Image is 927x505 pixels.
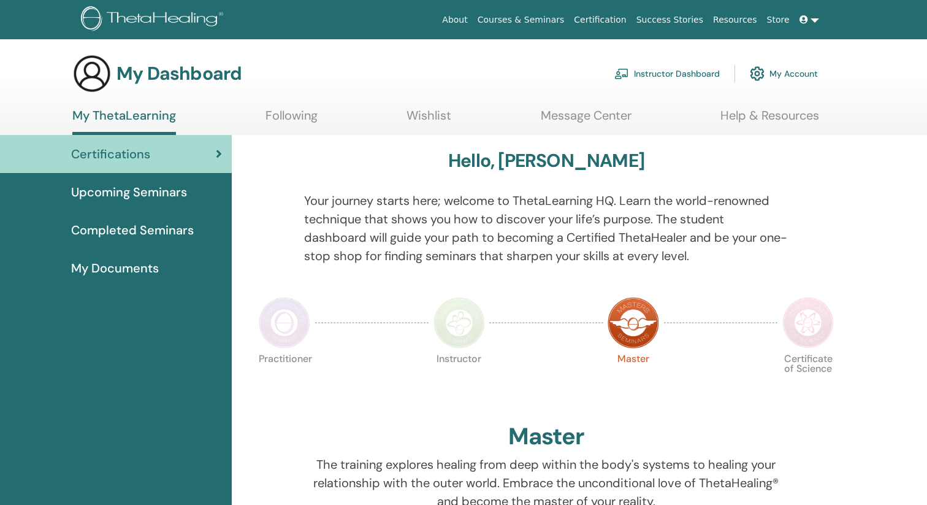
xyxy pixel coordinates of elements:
img: Practitioner [259,297,310,349]
p: Certificate of Science [782,354,834,406]
img: generic-user-icon.jpg [72,54,112,93]
a: Store [762,9,795,31]
a: Certification [569,9,631,31]
img: cog.svg [750,63,765,84]
span: Upcoming Seminars [71,183,187,201]
h3: Hello, [PERSON_NAME] [448,150,644,172]
a: Resources [708,9,762,31]
a: Message Center [541,108,631,132]
p: Practitioner [259,354,310,406]
p: Master [608,354,659,406]
a: About [437,9,472,31]
a: Following [265,108,318,132]
a: Success Stories [631,9,708,31]
a: Courses & Seminars [473,9,570,31]
img: chalkboard-teacher.svg [614,68,629,79]
a: My ThetaLearning [72,108,176,135]
h2: Master [508,423,584,451]
img: logo.png [81,6,227,34]
h3: My Dashboard [116,63,242,85]
a: Help & Resources [720,108,819,132]
a: Wishlist [406,108,451,132]
span: My Documents [71,259,159,277]
img: Certificate of Science [782,297,834,349]
p: Instructor [433,354,485,406]
img: Instructor [433,297,485,349]
a: Instructor Dashboard [614,60,720,87]
p: Your journey starts here; welcome to ThetaLearning HQ. Learn the world-renowned technique that sh... [304,191,788,265]
span: Certifications [71,145,150,163]
span: Completed Seminars [71,221,194,239]
img: Master [608,297,659,349]
a: My Account [750,60,818,87]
